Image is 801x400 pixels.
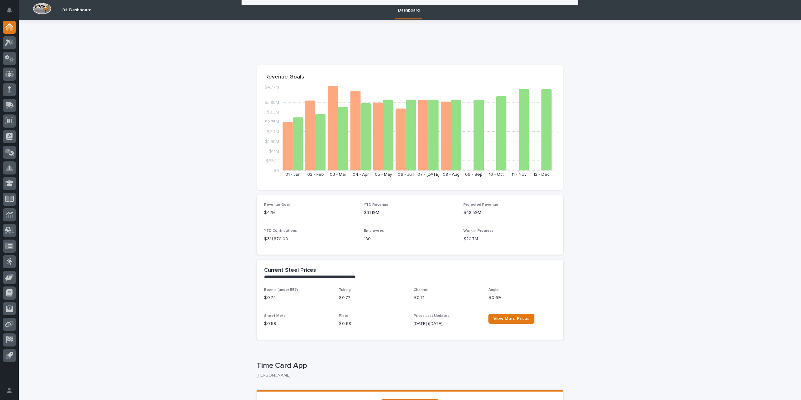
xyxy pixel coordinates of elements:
text: 04 - Apr [353,172,369,177]
tspan: $2.75M [265,120,279,124]
tspan: $1.65M [265,139,279,144]
text: 12 - Dec [533,172,549,177]
p: $ 0.68 [339,321,406,327]
p: $47M [264,210,356,216]
p: $48.59M [463,210,556,216]
p: [DATE] ([DATE]) [414,321,481,327]
tspan: $1.1M [269,149,279,153]
span: YTD Contributions [264,229,297,233]
p: 180 [364,236,456,242]
span: Angle [488,288,499,292]
span: Beams (under 55#) [264,288,298,292]
img: Workspace Logo [33,3,51,14]
span: Employees [364,229,384,233]
p: $ 0.74 [264,295,331,301]
tspan: $550K [266,159,279,163]
text: 01 - Jan [285,172,301,177]
span: Prices Last Updated [414,314,450,318]
text: 11 - Nov [512,172,527,177]
span: Work in Progress [463,229,493,233]
span: Projected Revenue [463,203,498,207]
p: $ 0.59 [264,321,331,327]
div: Notifications [8,8,16,18]
h2: 01. Dashboard [62,8,91,13]
a: View More Prices [488,314,534,324]
p: Revenue Goals [265,74,554,81]
tspan: $3.85M [264,100,279,105]
p: Time Card App [257,361,561,370]
text: 09 - Sep [465,172,482,177]
p: $ 311,870.00 [264,236,356,242]
p: $ 0.69 [488,295,556,301]
span: Sheet Metal [264,314,287,318]
tspan: $3.3M [267,110,279,114]
text: 07 - [DATE] [417,172,440,177]
p: $31.19M [364,210,456,216]
text: 06 - Jun [398,172,414,177]
span: View More Prices [493,316,529,321]
p: $ 0.77 [339,295,406,301]
text: 05 - May [375,172,392,177]
text: 02 - Feb [307,172,324,177]
tspan: $4.77M [264,85,279,89]
span: Tubing [339,288,351,292]
text: 03 - Mar [330,172,346,177]
span: Revenue Goal [264,203,290,207]
text: 08 - Aug [443,172,460,177]
tspan: $2.2M [267,129,279,134]
span: Plate [339,314,349,318]
p: [PERSON_NAME] [257,373,558,378]
p: $ 0.71 [414,295,481,301]
h2: Current Steel Prices [264,267,316,274]
span: YTD Revenue [364,203,389,207]
span: Channel [414,288,428,292]
tspan: $0 [273,169,279,173]
text: 10 - Oct [489,172,504,177]
p: $20.7M [463,236,556,242]
button: Notifications [3,4,16,17]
